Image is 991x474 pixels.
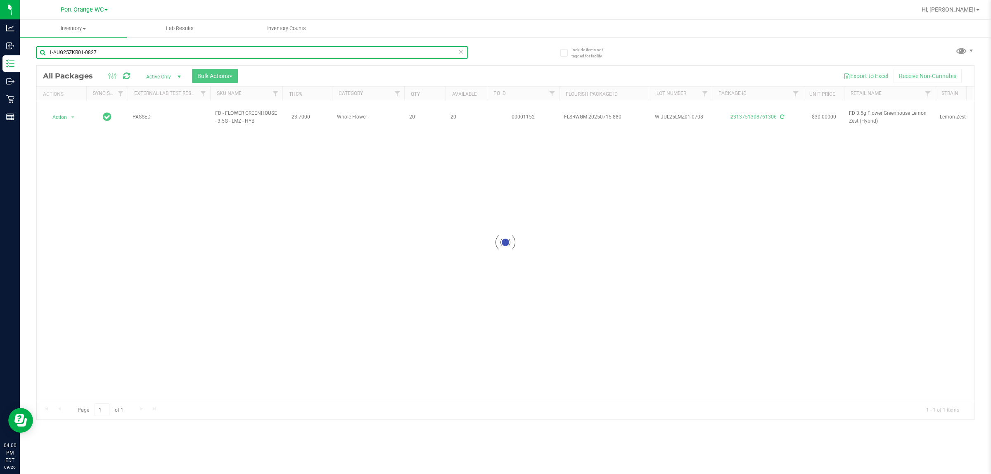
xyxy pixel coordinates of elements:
span: Include items not tagged for facility [571,47,613,59]
span: Hi, [PERSON_NAME]! [922,6,975,13]
a: Lab Results [127,20,234,37]
span: Inventory Counts [256,25,317,32]
iframe: Resource center [8,408,33,433]
inline-svg: Analytics [6,24,14,32]
inline-svg: Retail [6,95,14,103]
span: Port Orange WC [61,6,104,13]
p: 04:00 PM EDT [4,442,16,464]
span: Inventory [20,25,127,32]
inline-svg: Inventory [6,59,14,68]
p: 09/26 [4,464,16,470]
input: Search Package ID, Item Name, SKU, Lot or Part Number... [36,46,468,59]
inline-svg: Reports [6,113,14,121]
inline-svg: Inbound [6,42,14,50]
inline-svg: Outbound [6,77,14,85]
span: Lab Results [155,25,205,32]
a: Inventory [20,20,127,37]
a: Inventory Counts [233,20,340,37]
span: Clear [458,46,464,57]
